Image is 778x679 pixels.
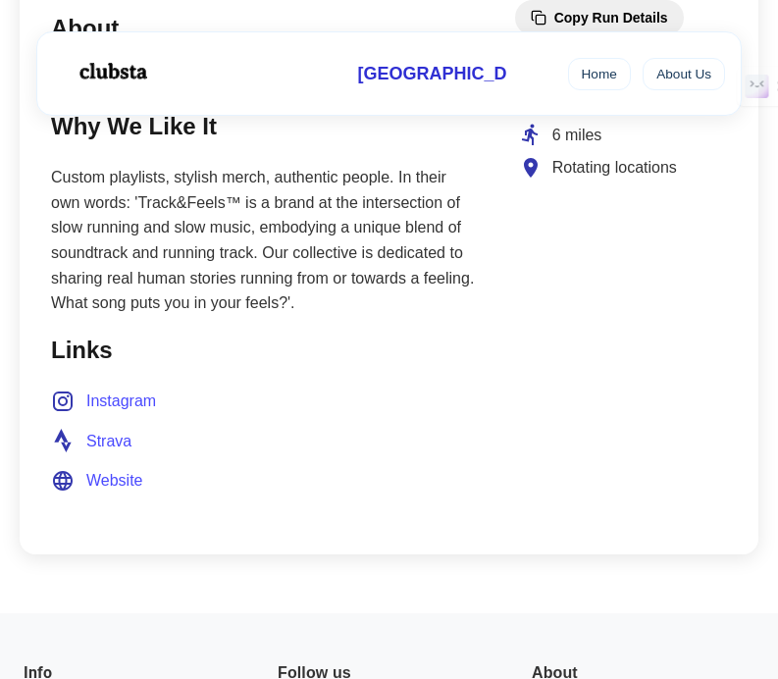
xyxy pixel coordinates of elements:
[51,165,476,316] p: Custom playlists, stylish merch, authentic people. In their own words: 'Track&Feels™ is a brand a...
[86,389,156,414] span: Instagram
[51,332,476,369] h2: Links
[51,389,156,414] a: Instagram
[357,64,545,84] span: [GEOGRAPHIC_DATA]
[51,468,143,494] a: Website
[51,429,131,454] a: Strava
[643,58,725,90] a: About Us
[86,429,131,454] span: Strava
[86,468,143,494] span: Website
[552,155,677,181] span: Rotating locations
[51,10,476,47] h2: About
[568,58,631,90] a: Home
[552,123,602,148] span: 6 miles
[53,47,171,96] img: Logo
